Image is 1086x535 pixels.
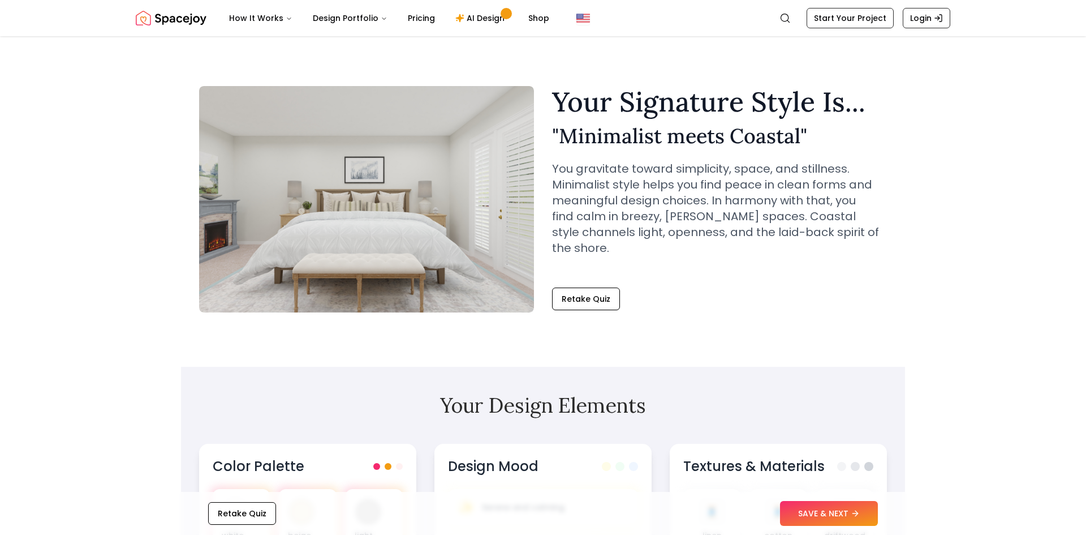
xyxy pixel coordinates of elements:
a: Shop [519,7,558,29]
button: Retake Quiz [208,502,276,525]
img: United States [576,11,590,25]
h2: " Minimalist meets Coastal " [552,125,887,147]
button: How It Works [220,7,301,29]
img: Spacejoy Logo [136,7,206,29]
a: Start Your Project [807,8,894,28]
h2: Your Design Elements [199,394,887,417]
h3: Textures & Materials [683,457,825,476]
img: Minimalist meets Coastal Style Example [199,86,534,313]
a: AI Design [446,7,517,29]
h1: Your Signature Style Is... [552,88,887,115]
a: Spacejoy [136,7,206,29]
nav: Main [220,7,558,29]
button: SAVE & NEXT [780,501,878,526]
button: Design Portfolio [304,7,397,29]
button: Retake Quiz [552,288,620,310]
a: Login [903,8,950,28]
h3: Color Palette [213,457,304,476]
p: You gravitate toward simplicity, space, and stillness. Minimalist style helps you find peace in c... [552,161,887,256]
h3: Design Mood [448,457,538,476]
a: Pricing [399,7,444,29]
